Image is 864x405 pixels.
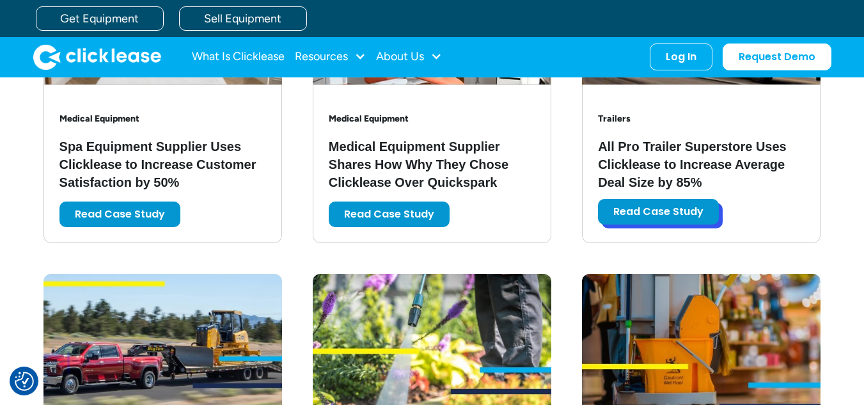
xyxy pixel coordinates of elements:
[666,51,696,63] div: Log In
[33,44,161,70] img: Clicklease logo
[192,44,285,70] a: What Is Clicklease
[723,44,831,70] a: Request Demo
[36,6,164,31] a: Get Equipment
[295,44,366,70] div: Resources
[179,6,307,31] a: Sell Equipment
[598,138,805,191] h3: All Pro Trailer Superstore Uses Clicklease to Increase Average Deal Size by 85%
[598,113,805,125] h3: Trailers
[15,372,34,391] img: Revisit consent button
[59,202,180,227] a: Read Case Study
[59,113,266,125] h3: Medical Equipment
[33,44,161,70] a: home
[59,138,266,191] h3: Spa Equipment Supplier Uses Clicklease to Increase Customer Satisfaction by 50%
[376,44,442,70] div: About Us
[329,202,450,227] a: Read Case Study
[15,372,34,391] button: Consent Preferences
[329,113,535,125] h3: Medical Equipment
[598,199,719,225] a: Read Case Study
[329,138,535,191] h3: Medical Equipment Supplier Shares How Why They Chose Clicklease Over Quickspark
